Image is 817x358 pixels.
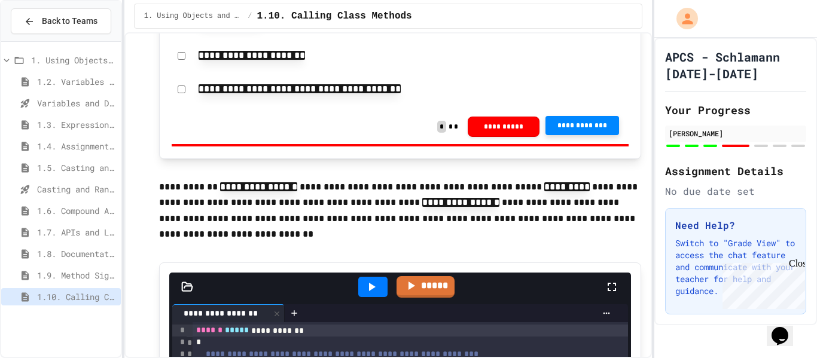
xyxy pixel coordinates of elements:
[37,75,116,88] span: 1.2. Variables and Data Types
[37,118,116,131] span: 1.3. Expressions and Output [New]
[42,15,97,27] span: Back to Teams
[31,54,116,66] span: 1. Using Objects and Methods
[37,204,116,217] span: 1.6. Compound Assignment Operators
[664,5,701,32] div: My Account
[37,226,116,238] span: 1.7. APIs and Libraries
[675,237,796,297] p: Switch to "Grade View" to access the chat feature and communicate with your teacher for help and ...
[665,184,806,198] div: No due date set
[37,97,116,109] span: Variables and Data Types - Quiz
[37,269,116,281] span: 1.9. Method Signatures
[669,128,803,139] div: [PERSON_NAME]
[665,163,806,179] h2: Assignment Details
[665,102,806,118] h2: Your Progress
[37,290,116,303] span: 1.10. Calling Class Methods
[257,9,411,23] span: 1.10. Calling Class Methods
[144,11,243,21] span: 1. Using Objects and Methods
[5,5,83,76] div: Chat with us now!Close
[37,247,116,260] span: 1.8. Documentation with Comments and Preconditions
[37,140,116,152] span: 1.4. Assignment and Input
[665,48,806,82] h1: APCS - Schlamann [DATE]-[DATE]
[248,11,252,21] span: /
[767,310,805,346] iframe: chat widget
[675,218,796,232] h3: Need Help?
[37,183,116,195] span: Casting and Ranges of variables - Quiz
[37,161,116,174] span: 1.5. Casting and Ranges of Values
[718,258,805,309] iframe: chat widget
